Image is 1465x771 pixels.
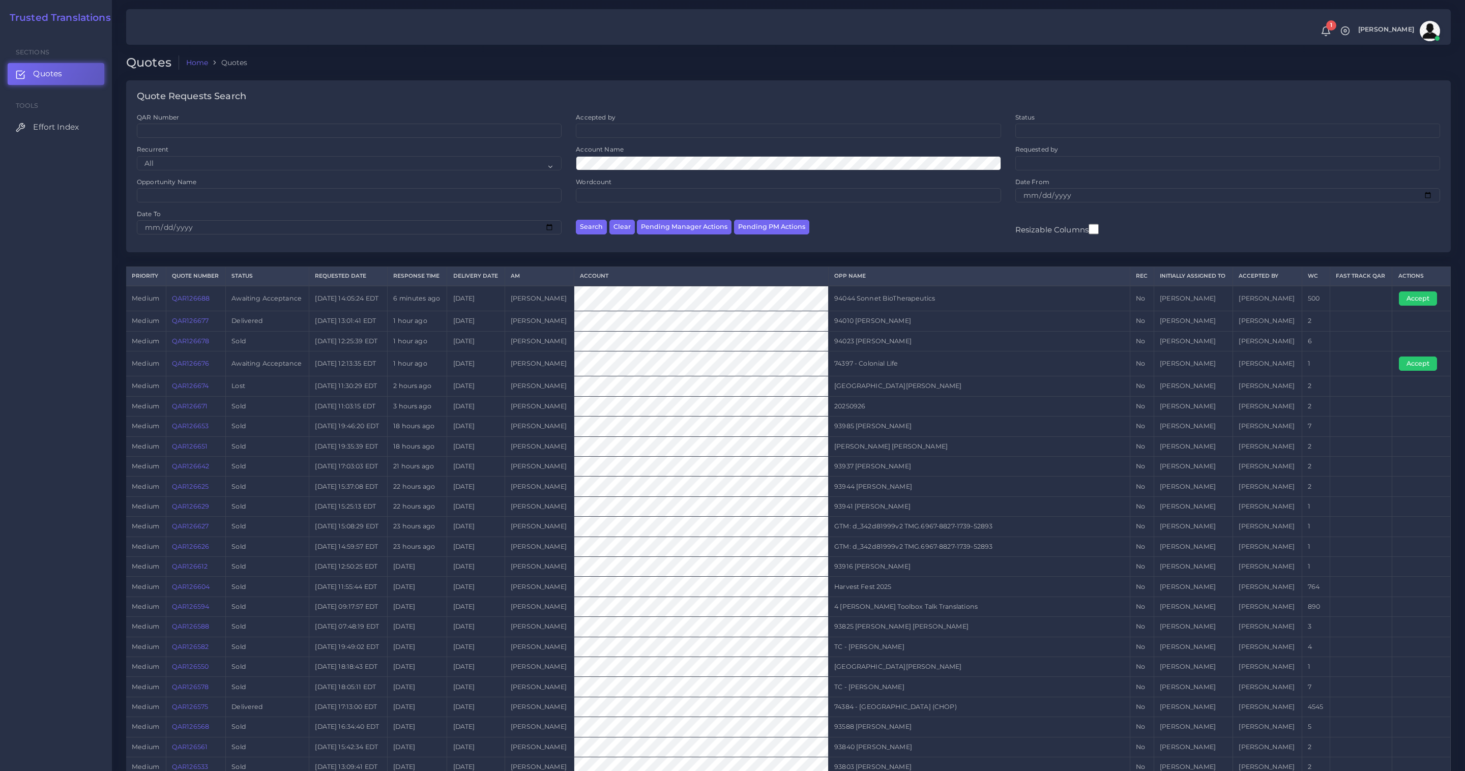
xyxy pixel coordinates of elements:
[1302,351,1330,376] td: 1
[309,617,388,637] td: [DATE] 07:48:19 EDT
[1358,26,1414,33] span: [PERSON_NAME]
[1130,657,1154,677] td: No
[829,351,1130,376] td: 74397 - Colonial Life
[226,697,309,717] td: Delivered
[505,267,574,286] th: AM
[829,517,1130,537] td: GTM: d_342d81999v2 TMG.6967-8827-1739-52893
[388,637,447,657] td: [DATE]
[1130,637,1154,657] td: No
[1302,677,1330,697] td: 7
[447,286,505,311] td: [DATE]
[505,436,574,456] td: [PERSON_NAME]
[1130,677,1154,697] td: No
[309,677,388,697] td: [DATE] 18:05:11 EDT
[226,677,309,697] td: Sold
[172,763,208,770] a: QAR126533
[309,267,388,286] th: Requested Date
[226,617,309,637] td: Sold
[172,442,208,450] a: QAR126651
[505,657,574,677] td: [PERSON_NAME]
[132,663,159,670] span: medium
[172,543,209,550] a: QAR126626
[132,422,159,430] span: medium
[1233,267,1302,286] th: Accepted by
[132,294,159,302] span: medium
[309,457,388,477] td: [DATE] 17:03:03 EDT
[33,68,62,79] span: Quotes
[1130,597,1154,616] td: No
[226,537,309,556] td: Sold
[1154,637,1233,657] td: [PERSON_NAME]
[576,177,611,186] label: Wordcount
[1154,286,1233,311] td: [PERSON_NAME]
[505,376,574,396] td: [PERSON_NAME]
[388,697,447,717] td: [DATE]
[1154,577,1233,597] td: [PERSON_NAME]
[505,517,574,537] td: [PERSON_NAME]
[1302,436,1330,456] td: 2
[388,557,447,577] td: [DATE]
[1154,331,1233,351] td: [PERSON_NAME]
[1399,294,1444,302] a: Accept
[309,597,388,616] td: [DATE] 09:17:57 EDT
[172,522,209,530] a: QAR126627
[1302,577,1330,597] td: 764
[388,436,447,456] td: 18 hours ago
[505,351,574,376] td: [PERSON_NAME]
[126,267,166,286] th: Priority
[829,376,1130,396] td: [GEOGRAPHIC_DATA][PERSON_NAME]
[829,436,1130,456] td: [PERSON_NAME] [PERSON_NAME]
[1353,21,1444,41] a: [PERSON_NAME]avatar
[226,286,309,311] td: Awaiting Acceptance
[574,267,828,286] th: Account
[309,517,388,537] td: [DATE] 15:08:29 EDT
[1233,477,1302,496] td: [PERSON_NAME]
[1233,396,1302,416] td: [PERSON_NAME]
[1130,376,1154,396] td: No
[1130,496,1154,516] td: No
[132,643,159,650] span: medium
[1233,311,1302,331] td: [PERSON_NAME]
[447,697,505,717] td: [DATE]
[172,502,209,510] a: QAR126629
[1130,577,1154,597] td: No
[1130,617,1154,637] td: No
[309,496,388,516] td: [DATE] 15:25:13 EDT
[8,63,104,84] a: Quotes
[172,723,209,730] a: QAR126568
[1233,597,1302,616] td: [PERSON_NAME]
[33,122,79,133] span: Effort Index
[447,657,505,677] td: [DATE]
[829,417,1130,436] td: 93985 [PERSON_NAME]
[226,311,309,331] td: Delivered
[172,562,208,570] a: QAR126612
[309,331,388,351] td: [DATE] 12:25:39 EDT
[388,577,447,597] td: [DATE]
[132,562,159,570] span: medium
[226,597,309,616] td: Sold
[388,286,447,311] td: 6 minutes ago
[132,317,159,324] span: medium
[226,517,309,537] td: Sold
[1154,457,1233,477] td: [PERSON_NAME]
[1130,396,1154,416] td: No
[309,637,388,657] td: [DATE] 19:49:02 EDT
[505,396,574,416] td: [PERSON_NAME]
[1233,657,1302,677] td: [PERSON_NAME]
[1233,677,1302,697] td: [PERSON_NAME]
[1154,537,1233,556] td: [PERSON_NAME]
[505,331,574,351] td: [PERSON_NAME]
[505,417,574,436] td: [PERSON_NAME]
[137,210,161,218] label: Date To
[137,145,168,154] label: Recurrent
[172,622,209,630] a: QAR126588
[226,436,309,456] td: Sold
[829,597,1130,616] td: 4 [PERSON_NAME] Toolbox Talk Translations
[132,603,159,610] span: medium
[388,477,447,496] td: 22 hours ago
[1130,311,1154,331] td: No
[1015,145,1059,154] label: Requested by
[309,557,388,577] td: [DATE] 12:50:25 EDT
[208,57,247,68] li: Quotes
[447,376,505,396] td: [DATE]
